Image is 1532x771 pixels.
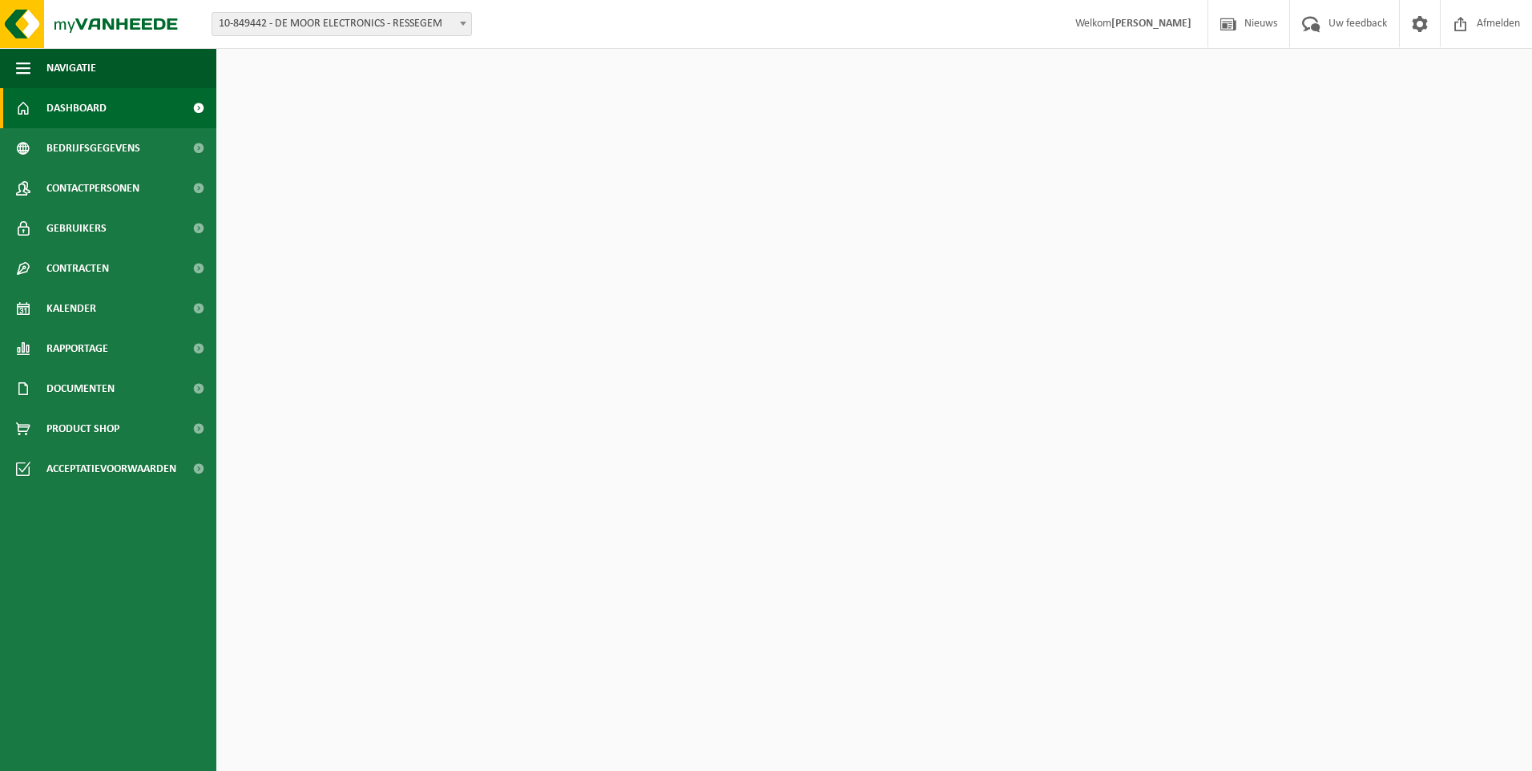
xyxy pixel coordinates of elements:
[212,12,472,36] span: 10-849442 - DE MOOR ELECTRONICS - RESSEGEM
[1111,18,1191,30] strong: [PERSON_NAME]
[46,48,96,88] span: Navigatie
[46,208,107,248] span: Gebruikers
[212,13,471,35] span: 10-849442 - DE MOOR ELECTRONICS - RESSEGEM
[46,168,139,208] span: Contactpersonen
[46,409,119,449] span: Product Shop
[46,128,140,168] span: Bedrijfsgegevens
[46,449,176,489] span: Acceptatievoorwaarden
[46,88,107,128] span: Dashboard
[46,369,115,409] span: Documenten
[46,248,109,289] span: Contracten
[46,289,96,329] span: Kalender
[46,329,108,369] span: Rapportage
